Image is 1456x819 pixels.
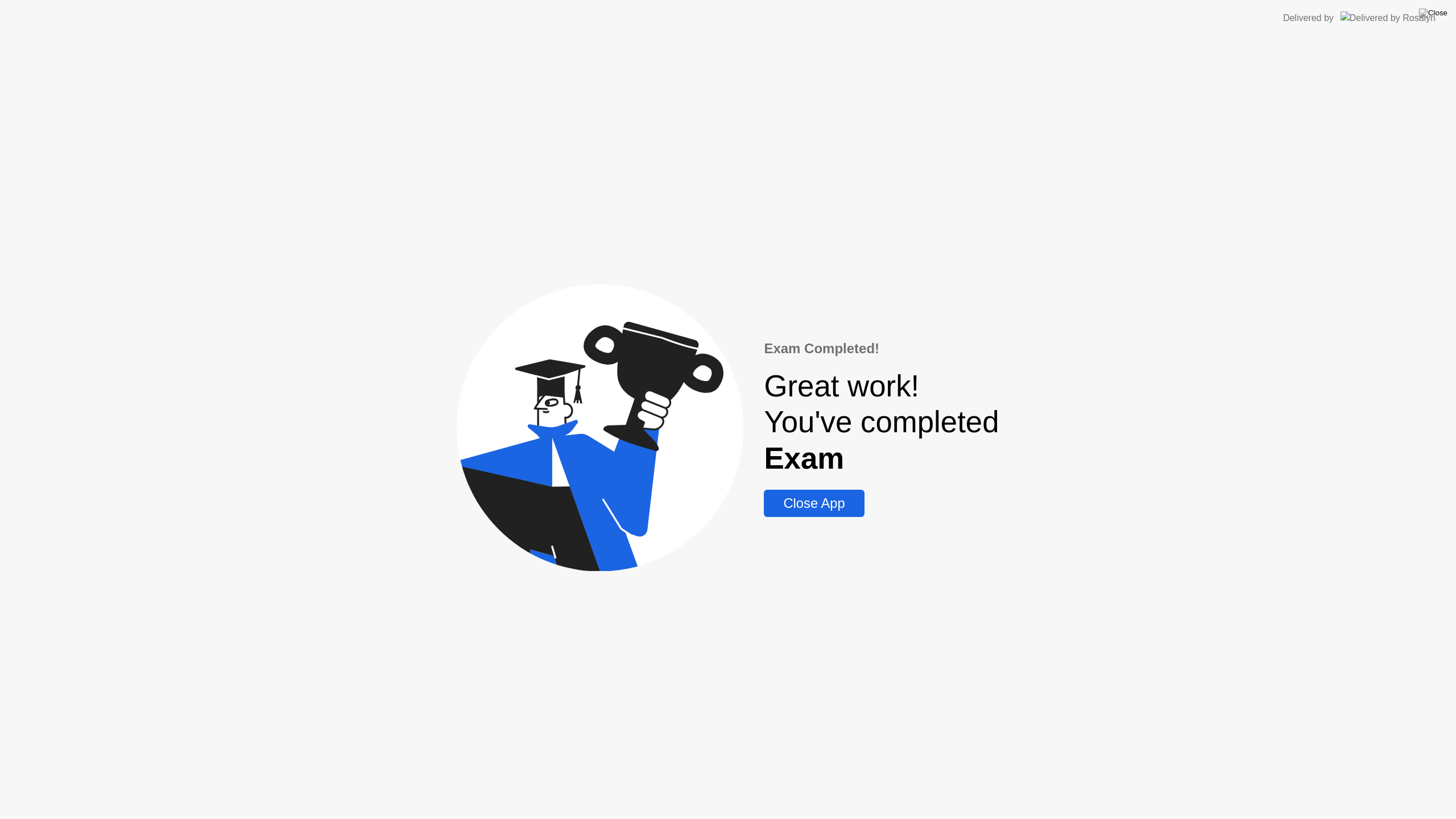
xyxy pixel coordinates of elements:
div: Close App [767,495,861,511]
div: Great work! You've completed [764,368,999,476]
div: Delivered by [1283,11,1334,25]
img: Close [1419,9,1447,18]
b: Exam [764,441,844,475]
button: Close App [764,490,864,517]
img: Delivered by Rosalyn [1341,11,1436,24]
div: Exam Completed! [764,338,999,359]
